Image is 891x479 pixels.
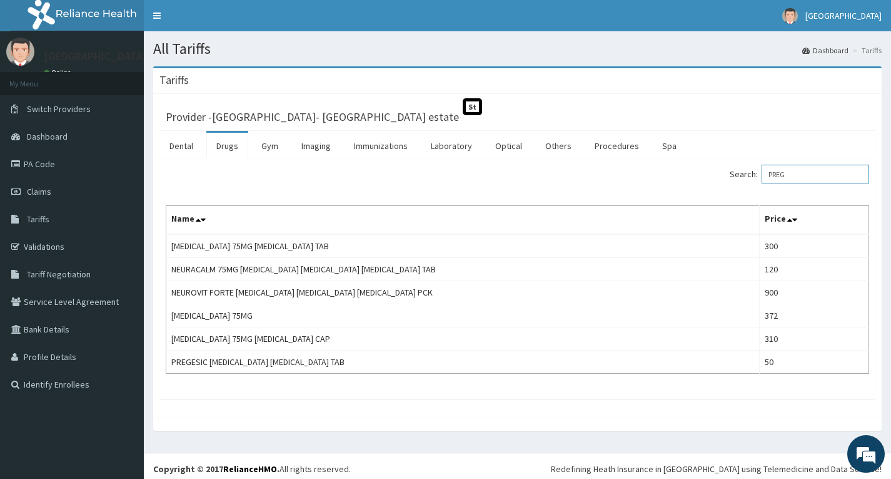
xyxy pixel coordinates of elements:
td: 120 [760,258,869,281]
td: [MEDICAL_DATA] 75MG [MEDICAL_DATA] CAP [166,327,760,351]
h3: Provider - [GEOGRAPHIC_DATA]- [GEOGRAPHIC_DATA] estate [166,111,459,123]
th: Price [760,206,869,235]
img: User Image [6,38,34,66]
a: Laboratory [421,133,482,159]
a: Optical [485,133,532,159]
div: Redefining Heath Insurance in [GEOGRAPHIC_DATA] using Telemedicine and Data Science! [551,463,882,475]
span: [GEOGRAPHIC_DATA] [805,10,882,21]
a: Gym [251,133,288,159]
td: 50 [760,351,869,374]
a: Imaging [291,133,341,159]
span: We're online! [73,158,173,284]
td: 310 [760,327,869,351]
li: Tariffs [850,45,882,56]
p: [GEOGRAPHIC_DATA] [44,51,147,62]
a: Dashboard [802,45,848,56]
a: RelianceHMO [223,463,277,475]
a: Others [535,133,581,159]
textarea: Type your message and hit 'Enter' [6,342,238,386]
span: Claims [27,186,51,197]
a: Immunizations [344,133,418,159]
input: Search: [762,165,869,183]
td: PREGESIC [MEDICAL_DATA] [MEDICAL_DATA] TAB [166,351,760,374]
h3: Tariffs [159,75,189,86]
th: Name [166,206,760,235]
strong: Copyright © 2017 . [153,463,279,475]
a: Procedures [585,133,649,159]
a: Spa [652,133,687,159]
td: [MEDICAL_DATA] 75MG [166,304,760,327]
img: User Image [782,8,798,24]
td: 900 [760,281,869,304]
span: Tariff Negotiation [27,269,91,280]
a: Dental [159,133,203,159]
td: NEUROVIT FORTE [MEDICAL_DATA] [MEDICAL_DATA] [MEDICAL_DATA] PCK [166,281,760,304]
div: Chat with us now [65,70,210,86]
span: Switch Providers [27,103,91,115]
h1: All Tariffs [153,41,882,57]
a: Online [44,68,74,77]
span: St [463,98,482,115]
img: d_794563401_company_1708531726252_794563401 [23,63,51,94]
label: Search: [730,165,869,183]
span: Tariffs [27,214,49,225]
a: Drugs [206,133,248,159]
span: Dashboard [27,131,68,142]
td: 300 [760,234,869,258]
div: Minimize live chat window [205,6,235,36]
td: NEURACALM 75MG [MEDICAL_DATA] [MEDICAL_DATA] [MEDICAL_DATA] TAB [166,258,760,281]
td: 372 [760,304,869,327]
td: [MEDICAL_DATA] 75MG [MEDICAL_DATA] TAB [166,234,760,258]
